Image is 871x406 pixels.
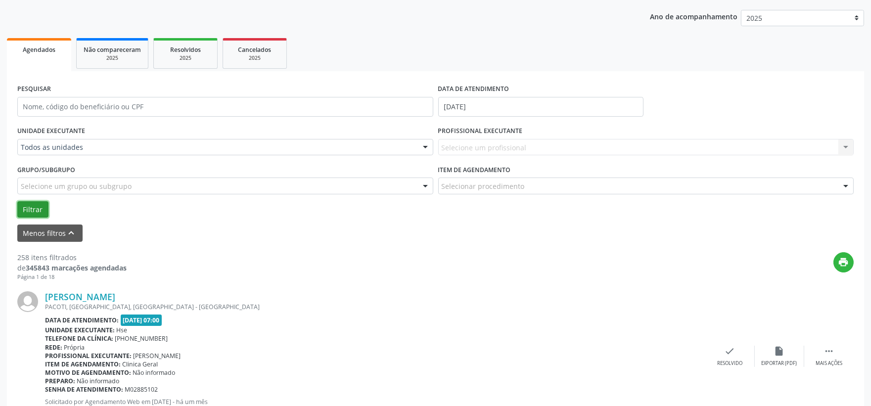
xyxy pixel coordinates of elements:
[438,124,523,139] label: PROFISSIONAL EXECUTANTE
[838,257,849,268] i: print
[762,360,797,367] div: Exportar (PDF)
[161,54,210,62] div: 2025
[824,346,834,357] i: 
[45,377,75,385] b: Preparo:
[66,227,77,238] i: keyboard_arrow_up
[774,346,785,357] i: insert_drive_file
[717,360,742,367] div: Resolvido
[17,225,83,242] button: Menos filtroskeyboard_arrow_up
[45,334,113,343] b: Telefone da clínica:
[17,97,433,117] input: Nome, código do beneficiário ou CPF
[45,360,121,368] b: Item de agendamento:
[133,368,176,377] span: Não informado
[17,201,48,218] button: Filtrar
[21,181,132,191] span: Selecione um grupo ou subgrupo
[121,315,162,326] span: [DATE] 07:00
[77,377,120,385] span: Não informado
[17,291,38,312] img: img
[650,10,737,22] p: Ano de acompanhamento
[84,45,141,54] span: Não compareceram
[238,45,272,54] span: Cancelados
[45,303,705,311] div: PACOTI, [GEOGRAPHIC_DATA], [GEOGRAPHIC_DATA] - [GEOGRAPHIC_DATA]
[115,334,168,343] span: [PHONE_NUMBER]
[438,97,643,117] input: Selecione um intervalo
[45,291,115,302] a: [PERSON_NAME]
[230,54,279,62] div: 2025
[45,368,131,377] b: Motivo de agendamento:
[438,162,511,178] label: Item de agendamento
[17,252,127,263] div: 258 itens filtrados
[117,326,128,334] span: Hse
[833,252,854,272] button: print
[17,82,51,97] label: PESQUISAR
[134,352,181,360] span: [PERSON_NAME]
[21,142,413,152] span: Todos as unidades
[725,346,735,357] i: check
[123,360,158,368] span: Clinica Geral
[17,263,127,273] div: de
[17,162,75,178] label: Grupo/Subgrupo
[17,273,127,281] div: Página 1 de 18
[125,385,158,394] span: M02885102
[816,360,842,367] div: Mais ações
[45,352,132,360] b: Profissional executante:
[45,343,62,352] b: Rede:
[442,181,525,191] span: Selecionar procedimento
[23,45,55,54] span: Agendados
[84,54,141,62] div: 2025
[17,124,85,139] label: UNIDADE EXECUTANTE
[170,45,201,54] span: Resolvidos
[26,263,127,272] strong: 345843 marcações agendadas
[45,316,119,324] b: Data de atendimento:
[45,326,115,334] b: Unidade executante:
[438,82,509,97] label: DATA DE ATENDIMENTO
[64,343,85,352] span: Própria
[45,385,123,394] b: Senha de atendimento:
